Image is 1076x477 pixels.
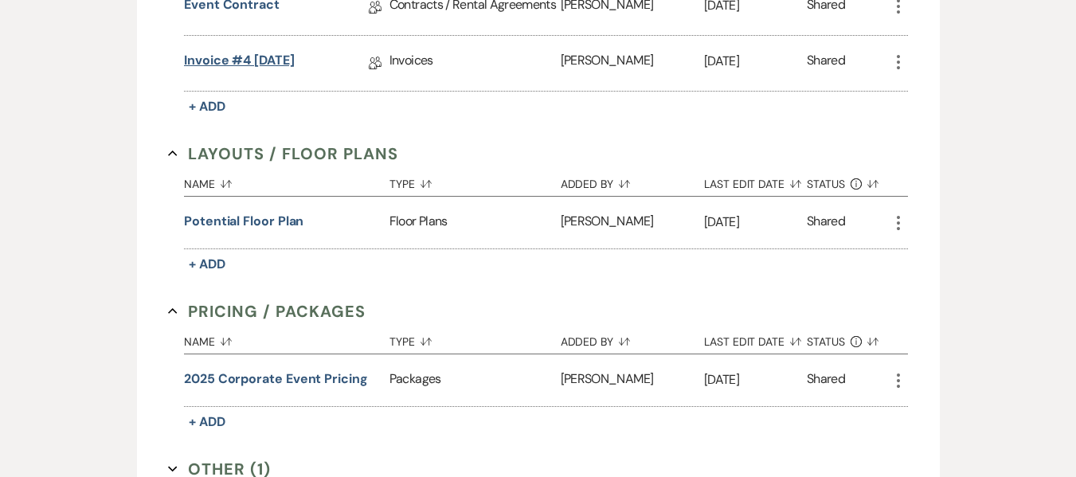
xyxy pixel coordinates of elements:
button: Type [389,166,561,196]
button: Status [807,166,889,196]
span: + Add [189,256,225,272]
div: Shared [807,212,845,233]
button: Added By [561,323,704,354]
button: Layouts / Floor Plans [168,142,398,166]
button: + Add [184,411,230,433]
div: [PERSON_NAME] [561,354,704,406]
span: Status [807,178,845,190]
div: Invoices [389,36,561,91]
span: + Add [189,98,225,115]
div: [PERSON_NAME] [561,36,704,91]
button: Status [807,323,889,354]
button: Type [389,323,561,354]
span: + Add [189,413,225,430]
p: [DATE] [704,212,807,233]
button: Pricing / Packages [168,299,366,323]
p: [DATE] [704,369,807,390]
button: Name [184,166,389,196]
div: Shared [807,369,845,391]
button: + Add [184,253,230,276]
div: [PERSON_NAME] [561,197,704,248]
div: Shared [807,51,845,76]
button: Last Edit Date [704,323,807,354]
button: Potential Floor Plan [184,212,303,231]
p: [DATE] [704,51,807,72]
div: Packages [389,354,561,406]
button: Name [184,323,389,354]
button: 2025 Corporate Event Pricing [184,369,368,389]
div: Floor Plans [389,197,561,248]
span: Status [807,336,845,347]
button: Added By [561,166,704,196]
a: Invoice #4 [DATE] [184,51,295,76]
button: + Add [184,96,230,118]
button: Last Edit Date [704,166,807,196]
